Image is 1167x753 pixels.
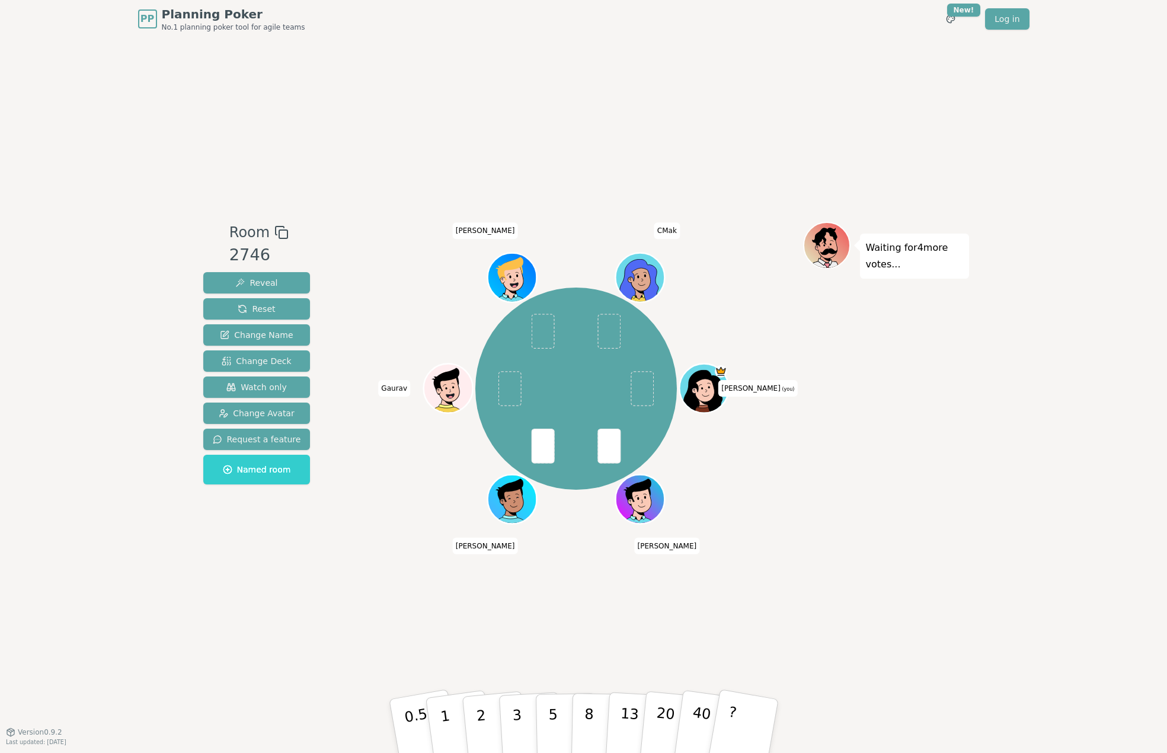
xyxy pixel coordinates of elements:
[203,403,311,424] button: Change Avatar
[947,4,981,17] div: New!
[866,240,963,273] p: Waiting for 4 more votes...
[654,223,680,240] span: Click to change your name
[220,329,293,341] span: Change Name
[18,728,62,737] span: Version 0.9.2
[203,376,311,398] button: Watch only
[219,407,295,419] span: Change Avatar
[162,6,305,23] span: Planning Poker
[138,6,305,32] a: PPPlanning PokerNo.1 planning poker tool for agile teams
[140,12,154,26] span: PP
[229,243,289,267] div: 2746
[635,538,700,554] span: Click to change your name
[718,380,797,397] span: Click to change your name
[203,350,311,372] button: Change Deck
[781,387,795,392] span: (you)
[203,272,311,293] button: Reveal
[226,381,287,393] span: Watch only
[235,277,277,289] span: Reveal
[222,355,291,367] span: Change Deck
[6,739,66,745] span: Last updated: [DATE]
[378,380,410,397] span: Click to change your name
[453,223,518,240] span: Click to change your name
[203,429,311,450] button: Request a feature
[6,728,62,737] button: Version0.9.2
[681,365,727,411] button: Click to change your avatar
[223,464,291,476] span: Named room
[238,303,275,315] span: Reset
[229,222,270,243] span: Room
[213,433,301,445] span: Request a feature
[203,324,311,346] button: Change Name
[203,298,311,320] button: Reset
[715,365,727,378] span: Cristina is the host
[453,538,518,554] span: Click to change your name
[940,8,961,30] button: New!
[162,23,305,32] span: No.1 planning poker tool for agile teams
[203,455,311,484] button: Named room
[985,8,1029,30] a: Log in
